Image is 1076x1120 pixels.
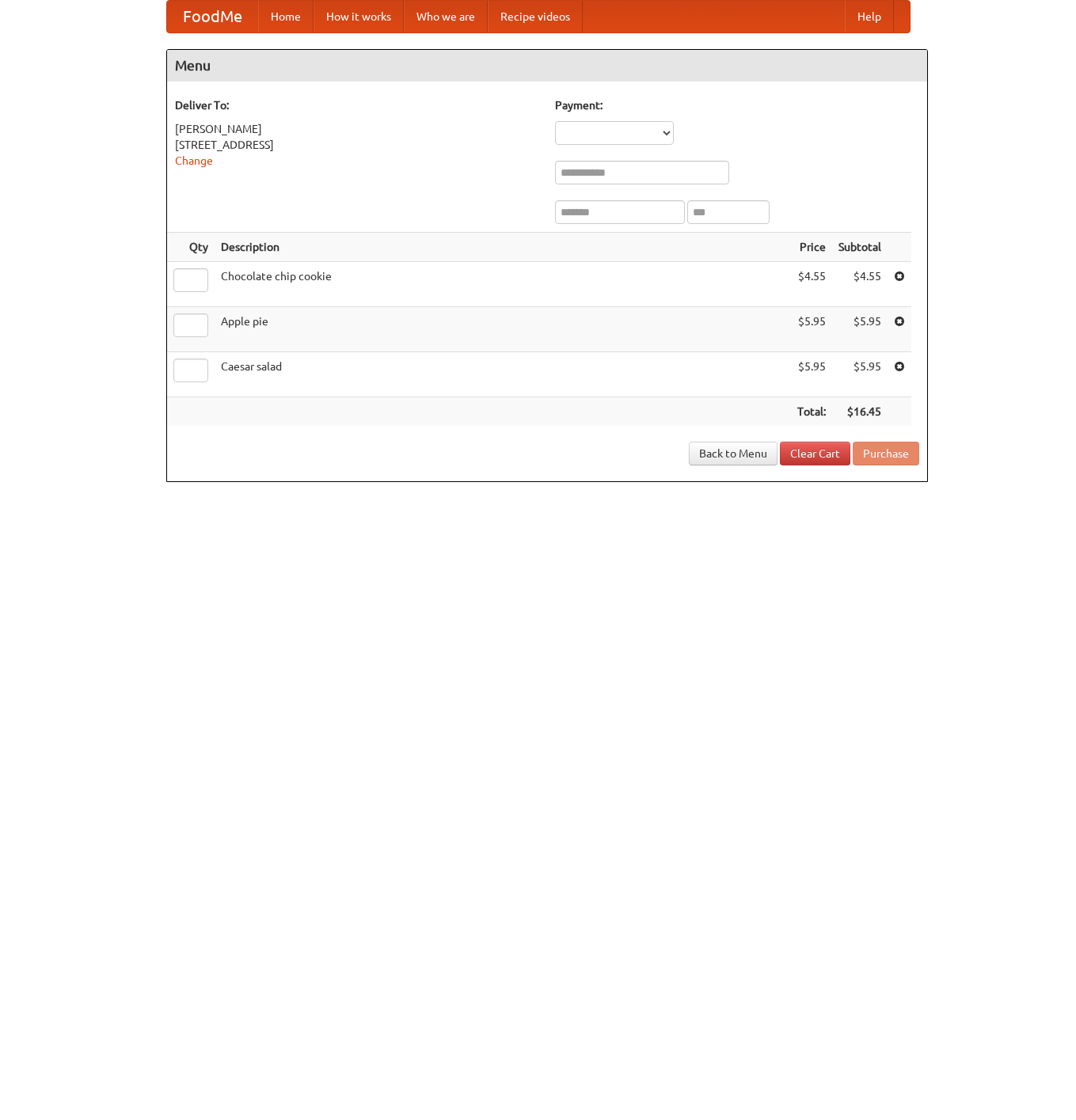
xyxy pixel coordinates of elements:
[314,1,404,32] a: How it works
[167,233,215,262] th: Qty
[832,352,888,397] td: $5.95
[488,1,583,32] a: Recipe videos
[258,1,314,32] a: Home
[780,442,850,465] a: Clear Cart
[845,1,894,32] a: Help
[175,137,539,153] div: [STREET_ADDRESS]
[791,307,832,352] td: $5.95
[175,154,213,167] a: Change
[215,233,791,262] th: Description
[215,352,791,397] td: Caesar salad
[832,307,888,352] td: $5.95
[791,352,832,397] td: $5.95
[404,1,488,32] a: Who we are
[555,97,919,113] h5: Payment:
[832,397,888,427] th: $16.45
[215,307,791,352] td: Apple pie
[791,262,832,307] td: $4.55
[853,442,919,465] button: Purchase
[167,50,927,82] h4: Menu
[215,262,791,307] td: Chocolate chip cookie
[832,262,888,307] td: $4.55
[791,397,832,427] th: Total:
[175,121,539,137] div: [PERSON_NAME]
[832,233,888,262] th: Subtotal
[791,233,832,262] th: Price
[689,442,778,465] a: Back to Menu
[167,1,258,32] a: FoodMe
[175,97,539,113] h5: Deliver To:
